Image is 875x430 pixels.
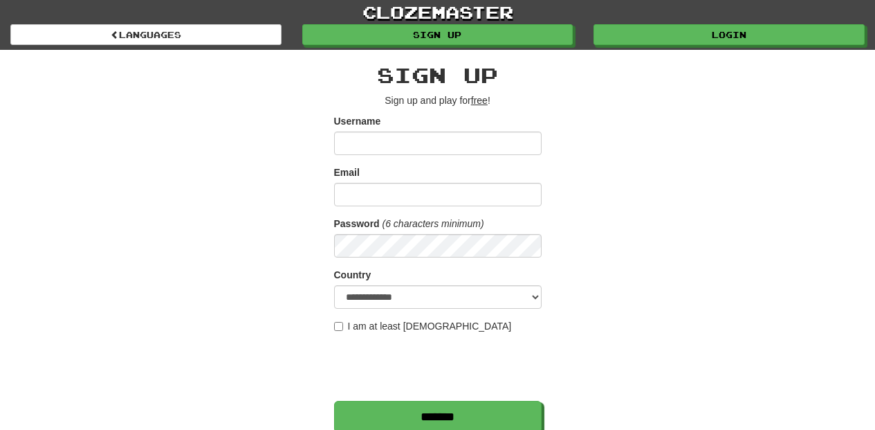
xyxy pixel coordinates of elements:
label: Username [334,114,381,128]
label: Password [334,217,380,231]
h2: Sign up [334,64,542,87]
a: Login [593,24,865,45]
label: Email [334,165,360,179]
em: (6 characters minimum) [383,218,484,229]
input: I am at least [DEMOGRAPHIC_DATA] [334,322,343,331]
a: Sign up [302,24,573,45]
iframe: reCAPTCHA [334,340,544,394]
label: Country [334,268,371,282]
p: Sign up and play for ! [334,93,542,107]
a: Languages [10,24,282,45]
label: I am at least [DEMOGRAPHIC_DATA] [334,319,512,333]
u: free [471,95,488,106]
